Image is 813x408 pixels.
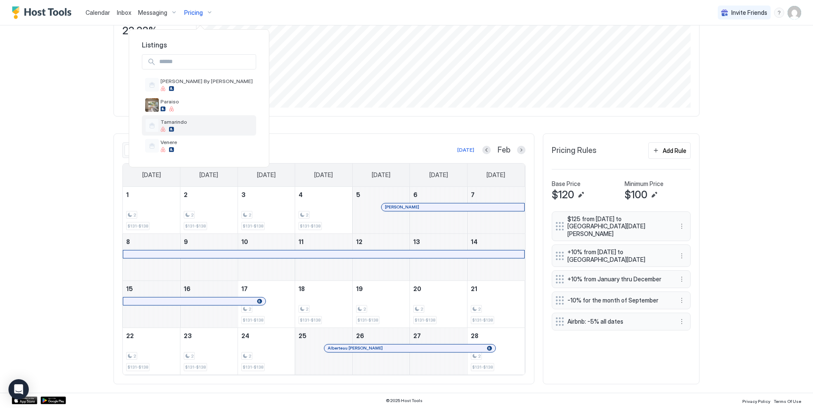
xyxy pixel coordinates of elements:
span: Tamarindo [160,119,187,125]
a: Venere [142,136,256,156]
div: Open Intercom Messenger [8,379,29,400]
div: listing image [145,98,159,112]
span: Venere [160,139,177,145]
a: listing imageParaiso [142,95,256,115]
span: [PERSON_NAME] By [PERSON_NAME] [160,78,253,84]
a: Tamarindo [142,115,256,136]
a: [PERSON_NAME] By [PERSON_NAME] [142,75,256,95]
span: Listings [142,41,256,49]
input: Input Field [156,55,256,69]
span: Paraiso [160,98,179,105]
